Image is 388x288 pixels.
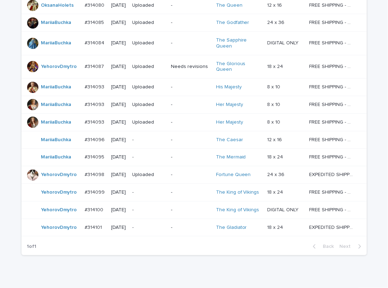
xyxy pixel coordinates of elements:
a: MariiaBuchka [41,119,72,125]
tr: MariiaBuchka #314093#314093 [DATE]Uploaded-Her Majesty 8 x 108 x 10 FREE SHIPPING - preview in 1-... [21,96,367,114]
p: DIGITAL ONLY [267,206,300,213]
a: OksanaHolets [41,2,74,8]
p: [DATE] [111,225,127,231]
p: - [171,102,210,108]
a: MariiaBuchka [41,154,72,160]
p: [DATE] [111,20,127,26]
p: FREE SHIPPING - preview in 1-2 business days, after your approval delivery will take 5-10 b.d. [309,62,355,70]
p: Uploaded [133,2,166,8]
a: MariiaBuchka [41,137,72,143]
tr: MariiaBuchka #314096#314096 [DATE]--The Caesar 12 x 1612 x 16 FREE SHIPPING - preview in 1-2 busi... [21,131,367,149]
tr: MariiaBuchka #314093#314093 [DATE]Uploaded-His Majesty 8 x 108 x 10 FREE SHIPPING - preview in 1-... [21,79,367,96]
p: 12 x 16 [267,1,284,8]
p: [DATE] [111,102,127,108]
p: - [171,154,210,160]
tr: YehorovDmytro #314101#314101 [DATE]--The Gladiator 18 x 2418 x 24 EXPEDITED SHIPPING - preview in... [21,219,367,236]
a: MariiaBuchka [41,40,72,46]
p: #314098 [85,170,106,178]
p: 1 of 1 [21,238,42,255]
button: Next [337,243,367,250]
p: - [171,2,210,8]
p: 18 x 24 [267,223,285,231]
span: Back [319,244,334,249]
tr: MariiaBuchka #314084#314084 [DATE]Uploaded-The Sapphire Queen DIGITAL ONLYDIGITAL ONLY FREE SHIPP... [21,32,367,55]
a: The King of Vikings [216,189,259,195]
a: The Godfather [216,20,250,26]
p: - [133,189,166,195]
p: 8 x 10 [267,83,282,90]
p: FREE SHIPPING - preview in 1-2 business days, after your approval delivery will take 5-10 b.d. [309,39,355,46]
a: YehorovDmytro [41,64,77,70]
p: - [171,119,210,125]
p: - [171,172,210,178]
a: Her Majesty [216,119,243,125]
p: Uploaded [133,40,166,46]
tr: MariiaBuchka #314093#314093 [DATE]Uploaded-Her Majesty 8 x 108 x 10 FREE SHIPPING - preview in 1-... [21,113,367,131]
p: [DATE] [111,119,127,125]
p: #314096 [85,136,106,143]
p: FREE SHIPPING - preview in 1-2 business days, after your approval delivery will take 5-10 b.d. [309,100,355,108]
p: 12 x 16 [267,136,284,143]
a: The Mermaid [216,154,246,160]
span: Next [340,244,355,249]
p: - [133,137,166,143]
a: YehorovDmytro [41,189,77,195]
a: MariiaBuchka [41,20,72,26]
a: YehorovDmytro [41,172,77,178]
p: [DATE] [111,40,127,46]
p: Uploaded [133,102,166,108]
p: #314100 [85,206,105,213]
a: His Majesty [216,84,242,90]
tr: YehorovDmytro #314098#314098 [DATE]Uploaded-Fortune Queen 24 x 3624 x 36 EXPEDITED SHIPPING - pre... [21,166,367,184]
a: MariiaBuchka [41,102,72,108]
p: 24 x 36 [267,170,286,178]
p: 18 x 24 [267,188,285,195]
p: FREE SHIPPING - preview in 1-2 business days, after your approval delivery will take 5-10 b.d. [309,118,355,125]
a: The Gladiator [216,225,247,231]
a: The Queen [216,2,242,8]
p: - [171,20,210,26]
a: YehorovDmytro [41,207,77,213]
p: 18 x 24 [267,62,285,70]
p: #314093 [85,100,106,108]
p: #314084 [85,39,106,46]
p: - [133,207,166,213]
p: Uploaded [133,172,166,178]
p: - [171,40,210,46]
p: #314099 [85,188,106,195]
p: DIGITAL ONLY [267,39,300,46]
p: FREE SHIPPING - preview in 1-2 business days, after your approval delivery will take 5-10 b.d. [309,18,355,26]
p: FREE SHIPPING - preview in 1-2 business days, after your approval delivery will take 5-10 b.d. [309,1,355,8]
p: [DATE] [111,207,127,213]
p: 8 x 10 [267,118,282,125]
p: Uploaded [133,84,166,90]
p: EXPEDITED SHIPPING - preview in 1 business day; delivery up to 5 business days after your approval. [309,170,355,178]
p: [DATE] [111,154,127,160]
a: Fortune Queen [216,172,251,178]
p: - [171,84,210,90]
p: - [171,189,210,195]
a: The Caesar [216,137,243,143]
p: 24 x 36 [267,18,286,26]
p: [DATE] [111,189,127,195]
a: The King of Vikings [216,207,259,213]
p: FREE SHIPPING - preview in 1-2 business days, after your approval delivery will take 5-10 b.d. [309,188,355,195]
p: Uploaded [133,20,166,26]
p: - [171,207,210,213]
p: FREE SHIPPING - preview in 1-2 business days, after your approval delivery will take 5-10 b.d. [309,206,355,213]
p: FREE SHIPPING - preview in 1-2 business days, after your approval delivery will take 5-10 b.d. [309,136,355,143]
tr: YehorovDmytro #314087#314087 [DATE]UploadedNeeds revisionsThe Glorious Queen 18 x 2418 x 24 FREE ... [21,55,367,79]
p: 18 x 24 [267,153,285,160]
p: #314087 [85,62,105,70]
button: Back [307,243,337,250]
p: - [171,137,210,143]
a: The Sapphire Queen [216,37,260,49]
p: Needs revisions [171,64,210,70]
tr: MariiaBuchka #314095#314095 [DATE]--The Mermaid 18 x 2418 x 24 FREE SHIPPING - preview in 1-2 bus... [21,149,367,166]
p: Uploaded [133,119,166,125]
p: [DATE] [111,64,127,70]
tr: YehorovDmytro #314099#314099 [DATE]--The King of Vikings 18 x 2418 x 24 FREE SHIPPING - preview i... [21,184,367,201]
p: #314093 [85,118,106,125]
a: MariiaBuchka [41,84,72,90]
p: - [133,225,166,231]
